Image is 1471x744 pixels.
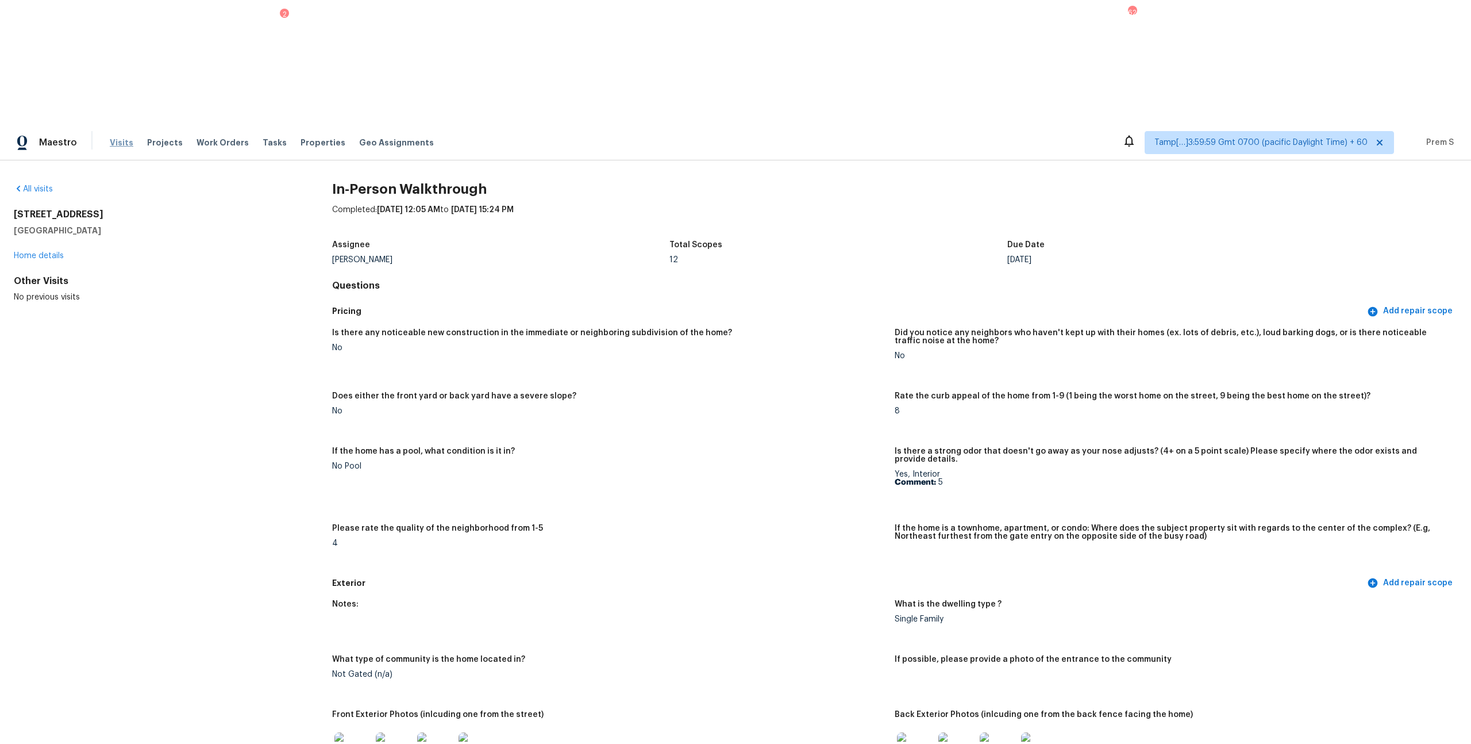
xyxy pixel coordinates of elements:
[14,209,295,220] h2: [STREET_ADDRESS]
[895,615,1448,623] div: Single Family
[332,204,1457,234] div: Completed: to
[895,655,1172,664] h5: If possible, please provide a photo of the entrance to the community
[332,280,1457,292] h4: Questions
[451,206,514,214] span: [DATE] 15:24 PM
[1365,301,1457,322] button: Add repair scope
[895,447,1448,463] h5: Is there a strong odor that doesn't go away as your nose adjusts? (4+ on a 5 point scale) Please ...
[1007,256,1345,264] div: [DATE]
[895,524,1448,540] h5: If the home is a townhome, apartment, or condo: Where does the subject property sit with regards ...
[895,392,1370,400] h5: Rate the curb appeal of the home from 1-9 (1 being the worst home on the street, 9 being the best...
[14,293,80,301] span: No previous visits
[895,329,1448,345] h5: Did you notice any neighbors who haven't kept up with their homes (ex. lots of debris, etc.), lou...
[263,139,287,147] span: Tasks
[895,711,1193,719] h5: Back Exterior Photos (inlcuding one from the back fence facing the home)
[332,305,1365,317] h5: Pricing
[895,470,1448,486] div: Yes, Interior
[332,539,885,547] div: 4
[332,577,1365,589] h5: Exterior
[895,600,1002,608] h5: What is the dwelling type ?
[669,256,1007,264] div: 12
[1007,241,1045,249] h5: Due Date
[1365,573,1457,594] button: Add repair scope
[14,185,53,193] a: All visits
[14,225,295,236] h5: [GEOGRAPHIC_DATA]
[332,241,370,249] h5: Assignee
[359,137,434,148] span: Geo Assignments
[332,329,732,337] h5: Is there any noticeable new construction in the immediate or neighboring subdivision of the home?
[1369,304,1453,319] span: Add repair scope
[895,352,1448,360] div: No
[332,711,544,719] h5: Front Exterior Photos (inlcuding one from the street)
[377,206,440,214] span: [DATE] 12:05 AM
[332,344,885,352] div: No
[332,447,515,455] h5: If the home has a pool, what condition is it in?
[669,241,722,249] h5: Total Scopes
[332,600,359,608] h5: Notes:
[332,183,1457,195] h2: In-Person Walkthrough
[39,137,77,148] span: Maestro
[332,670,885,678] div: Not Gated (n/a)
[895,407,1448,415] div: 8
[197,137,249,148] span: Work Orders
[110,137,133,148] span: Visits
[332,392,576,400] h5: Does either the front yard or back yard have a severe slope?
[1369,576,1453,590] span: Add repair scope
[332,655,525,664] h5: What type of community is the home located in?
[332,256,670,264] div: [PERSON_NAME]
[14,252,64,260] a: Home details
[1154,137,1368,148] span: Tamp[…]3:59:59 Gmt 0700 (pacific Daylight Time) + 60
[332,462,885,470] div: No Pool
[332,524,543,532] h5: Please rate the quality of the neighborhood from 1-5
[147,137,183,148] span: Projects
[332,407,885,415] div: No
[301,137,345,148] span: Properties
[14,275,295,287] div: Other Visits
[1422,137,1454,148] span: Prem S
[895,478,1448,486] p: 5
[895,478,936,486] b: Comment:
